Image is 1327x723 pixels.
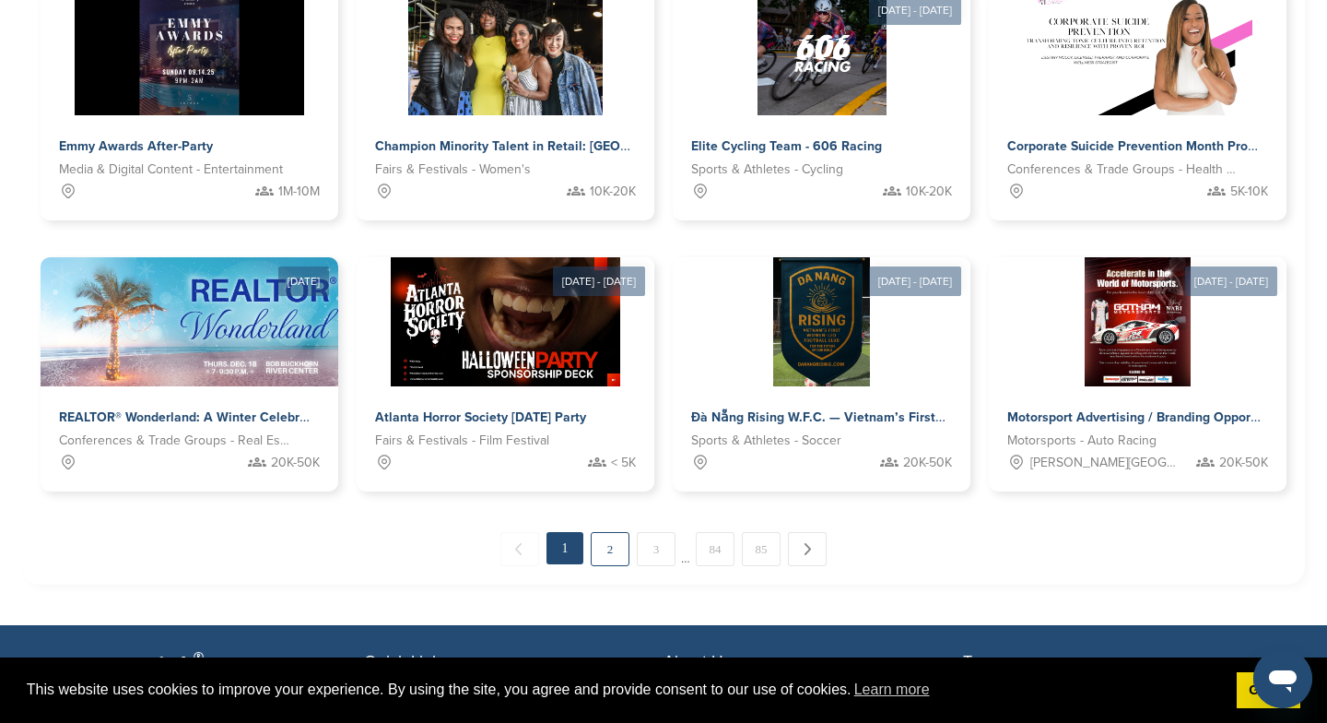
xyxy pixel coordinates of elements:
span: This website uses cookies to improve your experience. By using the site, you agree and provide co... [27,676,1222,704]
span: 20K-50K [1219,453,1268,473]
a: [DATE] Sponsorpitch & REALTOR® Wonderland: A Winter Celebration Conferences & Trade Groups - Real... [41,228,338,492]
img: Sponsorpitch & [773,257,870,386]
div: [DATE] - [DATE] [1185,267,1277,296]
a: Next → [788,532,827,566]
span: Sports & Athletes - Cycling [691,160,843,180]
span: ® [194,646,204,669]
span: Conferences & Trade Groups - Real Estate [59,431,292,451]
span: [PERSON_NAME][GEOGRAPHIC_DATA][PERSON_NAME], [GEOGRAPHIC_DATA], [GEOGRAPHIC_DATA], [GEOGRAPHIC_DA... [1030,453,1177,473]
span: … [681,532,690,565]
span: REALTOR® Wonderland: A Winter Celebration [59,409,330,425]
span: Terms [963,651,1006,671]
div: [DATE] [278,267,329,296]
span: Champion Minority Talent in Retail: [GEOGRAPHIC_DATA], [GEOGRAPHIC_DATA] & [GEOGRAPHIC_DATA] 2025 [375,138,1043,154]
iframe: Button to launch messaging window [1253,649,1312,708]
span: Motorsports - Auto Racing [1007,431,1157,451]
span: Fairs & Festivals - Film Festival [375,431,549,451]
span: Elite Cycling Team - 606 Racing [691,138,882,154]
span: 1M-10M [278,182,320,202]
em: 1 [546,532,583,564]
a: 84 [696,532,734,566]
img: Sponsorpitch & [391,257,620,386]
img: Sponsorpitch & [1085,257,1191,386]
div: [DATE] - [DATE] [869,267,961,296]
a: 85 [742,532,781,566]
span: 20K-50K [271,453,320,473]
a: 3 [637,532,675,566]
a: [DATE] - [DATE] Sponsorpitch & Atlanta Horror Society [DATE] Party Fairs & Festivals - Film Festi... [357,228,654,492]
span: 10K-20K [590,182,636,202]
p: SponsorPitch [65,653,364,680]
span: Sports & Athletes - Soccer [691,431,841,451]
a: dismiss cookie message [1237,672,1300,709]
span: 10K-20K [906,182,952,202]
span: < 5K [611,453,636,473]
span: About Us [663,651,731,671]
span: Atlanta Horror Society [DATE] Party [375,409,586,425]
span: 5K-10K [1230,182,1268,202]
div: [DATE] - [DATE] [553,267,645,296]
span: Media & Digital Content - Entertainment [59,160,283,180]
a: 2 [591,532,629,566]
a: [DATE] - [DATE] Sponsorpitch & Đà Nẵng Rising W.F.C. — Vietnam’s First Women-Led Football Club Sp... [673,228,970,492]
span: 20K-50K [903,453,952,473]
span: Fairs & Festivals - Women's [375,160,531,180]
span: ← Previous [500,532,539,566]
span: Conferences & Trade Groups - Health and Wellness [1007,160,1240,180]
span: Motorsport Advertising / Branding Opportunity [1007,409,1285,425]
a: [DATE] - [DATE] Sponsorpitch & Motorsport Advertising / Branding Opportunity Motorsports - Auto R... [989,228,1286,492]
a: learn more about cookies [851,676,933,704]
span: Emmy Awards After-Party [59,138,213,154]
span: Quick Links [364,651,448,671]
img: Sponsorpitch & [41,257,370,386]
span: Đà Nẵng Rising W.F.C. — Vietnam’s First Women-Led Football Club [691,409,1092,425]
